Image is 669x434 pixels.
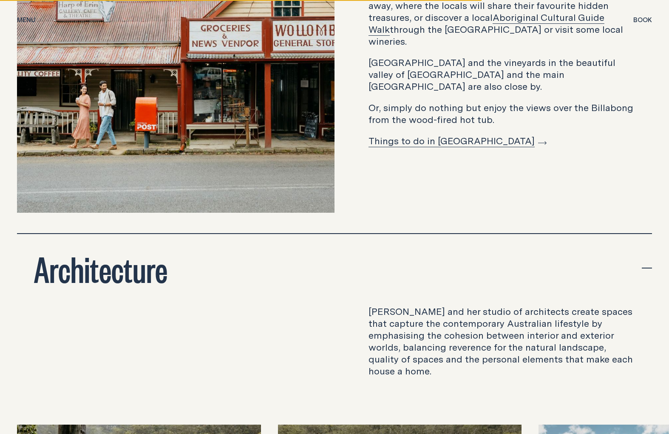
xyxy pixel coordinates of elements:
[17,234,652,306] button: expand accordion
[633,17,652,23] span: Book
[633,15,652,26] button: show booking tray
[369,11,604,36] a: Aboriginal Cultural Guide Walk
[34,251,167,285] h2: Architecture
[369,57,635,92] p: [GEOGRAPHIC_DATA] and the vineyards in the beautiful valley of [GEOGRAPHIC_DATA] and the main [GE...
[17,17,36,23] span: Menu
[369,134,547,147] a: Things to do in [GEOGRAPHIC_DATA]
[369,306,635,377] p: [PERSON_NAME] and her studio of architects create spaces that capture the contemporary Australian...
[17,15,36,26] button: show menu
[369,102,635,126] p: Or, simply do nothing but enjoy the views over the Billabong from the wood-fired hot tub.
